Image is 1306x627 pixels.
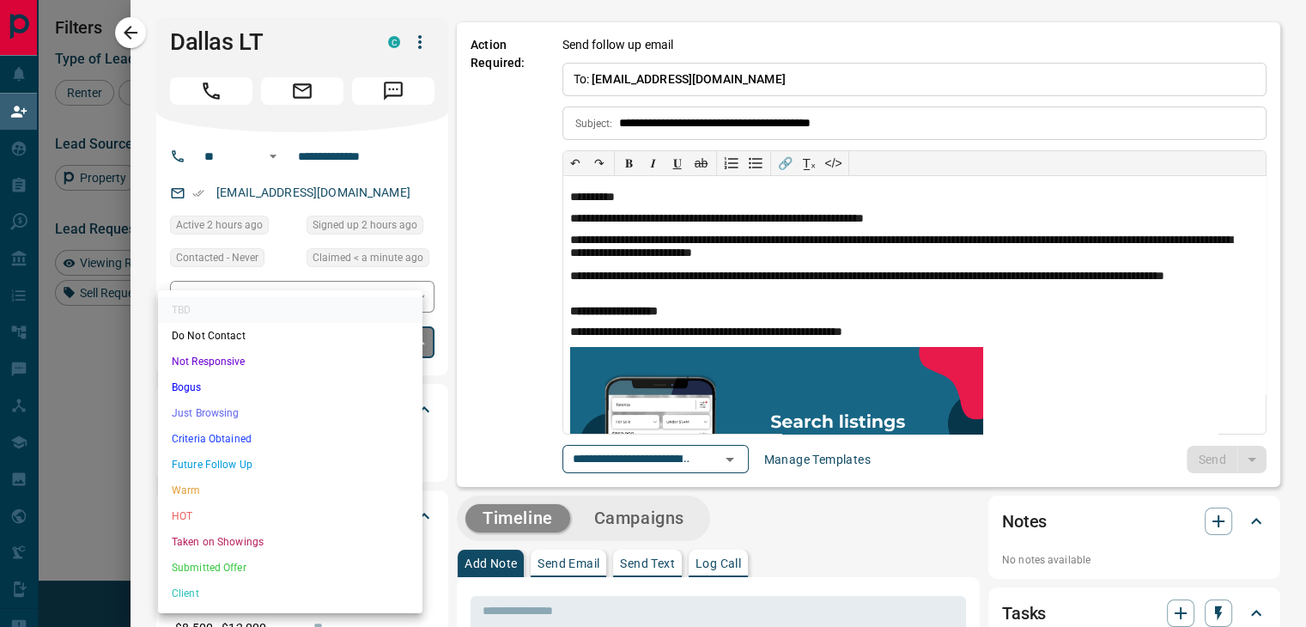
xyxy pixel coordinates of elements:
[158,323,422,349] li: Do Not Contact
[158,349,422,374] li: Not Responsive
[158,529,422,555] li: Taken on Showings
[158,503,422,529] li: HOT
[158,555,422,581] li: Submitted Offer
[158,581,422,606] li: Client
[158,400,422,426] li: Just Browsing
[158,452,422,478] li: Future Follow Up
[158,426,422,452] li: Criteria Obtained
[158,374,422,400] li: Bogus
[158,478,422,503] li: Warm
